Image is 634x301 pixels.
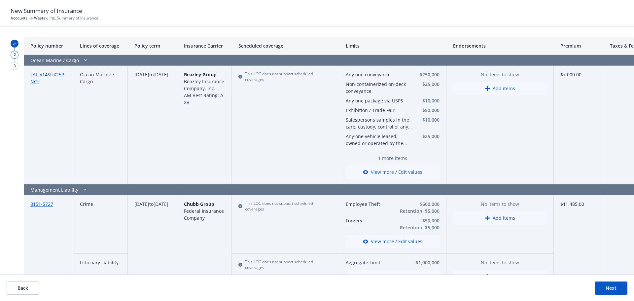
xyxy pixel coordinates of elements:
button: $25,000 [415,133,440,140]
span: Summary of Insurance [34,15,98,21]
div: 3 [11,62,18,70]
a: 8151-5727 [30,201,53,207]
div: Policy term [128,37,177,55]
div: Policy number [24,37,73,55]
button: Salespersons samples in the care, custody, control of any one salesperson [346,116,412,130]
button: Add items [453,270,547,283]
button: Resize column [68,37,73,55]
span: No items to show [453,201,547,207]
div: Fiduciary Liability [73,254,128,289]
span: No items to show [453,71,547,78]
button: Resize column [334,37,339,55]
div: Endorsements [446,37,554,55]
div: This LOC does not support scheduled coverages [238,71,332,82]
h1: New Summary of Insurance [11,7,623,15]
button: Next [595,282,627,295]
button: $50,000 Retention: $5,000 [398,217,440,231]
div: 2 [11,51,18,59]
button: Resize column [598,37,603,55]
button: Any one package via USPS [346,97,412,104]
span: [DATE] [154,71,168,78]
div: to [128,195,177,289]
span: Chubb Group [184,201,214,207]
div: Crime [73,195,128,254]
div: Insurance Carrier [177,37,232,55]
button: $25,000 [415,81,440,88]
button: Exhibition / Trade Fair [346,107,412,114]
span: [DATE] [134,71,149,78]
div: $7,000.00 [554,66,603,184]
div: This LOC does not support scheduled coverages [238,201,332,212]
a: FAL-V14SUX25PNGF [30,71,64,85]
div: $11,485.00 [554,195,603,289]
a: Accounts [11,15,27,21]
div: Limits [339,37,446,55]
button: View more / Edit values [346,235,440,248]
button: $10,000 [415,97,440,104]
div: Scheduled coverage [232,37,339,55]
button: Resize column [441,37,446,55]
button: View more / Edit values [346,166,440,179]
button: Aggregate Limit [346,259,404,266]
div: Lines of coverage [73,37,128,55]
span: Federal Insurance Company [184,208,224,221]
button: Employee Theft [346,201,395,207]
button: $600,000 Retention: $5,000 [398,201,440,214]
button: Add items [453,211,547,225]
button: Resize column [123,37,128,55]
button: Resize column [227,37,232,55]
button: View more / Edit values [346,270,440,283]
span: No items to show [453,259,547,266]
span: 1 more items [346,155,440,162]
span: AM Best Rating: A XV [184,92,223,105]
button: Resize column [172,37,177,55]
button: Forgery [346,217,395,224]
div: Premium [554,37,603,55]
div: Ocean Marine / Cargo [73,66,128,184]
div: Management Liability [24,184,446,195]
div: This LOC does not support scheduled coverages [238,259,332,270]
a: Westak, Inc. [34,15,56,21]
button: $50,000 [415,107,440,114]
span: Beazley Group [184,71,217,78]
span: [DATE] [134,201,149,207]
button: $250,000 [415,71,440,78]
button: Add items [453,82,547,95]
div: Ocean Marine / Cargo [24,55,446,66]
button: Any one conveyance [346,71,412,78]
button: Non-containerized on-deck conveyance [346,81,412,94]
div: to [128,66,177,184]
button: Back [7,282,39,295]
span: [DATE] [154,201,168,207]
button: Any one vehicle leased, owned or operated by the insured [346,133,412,147]
button: $1,000,000 [406,259,440,266]
button: $10,000 [415,116,440,123]
button: Resize column [548,37,554,55]
span: Beazley Insurance Company, Inc. [184,78,224,92]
